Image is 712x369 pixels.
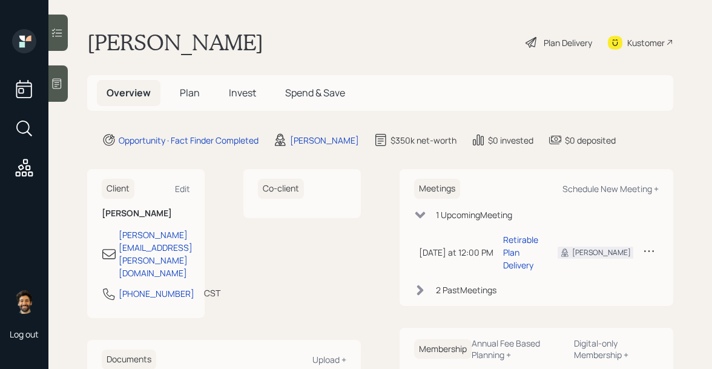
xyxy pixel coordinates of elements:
div: [PERSON_NAME] [572,247,631,258]
div: Digital-only Membership + [574,337,659,361]
div: Annual Fee Based Planning + [472,337,564,361]
span: Overview [107,86,151,99]
h6: Membership [414,339,472,359]
h6: Client [102,179,134,199]
div: $350k net-worth [391,134,457,147]
h1: [PERSON_NAME] [87,29,263,56]
div: $0 invested [488,134,533,147]
div: 1 Upcoming Meeting [436,208,512,221]
div: CST [204,287,220,299]
div: Opportunity · Fact Finder Completed [119,134,259,147]
div: $0 deposited [565,134,616,147]
h6: [PERSON_NAME] [102,208,190,219]
div: [PERSON_NAME][EMAIL_ADDRESS][PERSON_NAME][DOMAIN_NAME] [119,228,193,279]
div: [PHONE_NUMBER] [119,287,194,300]
div: Edit [175,183,190,194]
div: 2 Past Meeting s [436,284,496,296]
h6: Co-client [258,179,304,199]
h6: Meetings [414,179,460,199]
div: Log out [10,328,39,340]
div: [DATE] at 12:00 PM [419,246,493,259]
div: Kustomer [627,36,665,49]
div: Plan Delivery [544,36,592,49]
div: [PERSON_NAME] [290,134,359,147]
img: eric-schwartz-headshot.png [12,290,36,314]
span: Invest [229,86,256,99]
span: Plan [180,86,200,99]
div: Upload + [312,354,346,365]
div: Retirable Plan Delivery [503,233,538,271]
span: Spend & Save [285,86,345,99]
div: Schedule New Meeting + [562,183,659,194]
